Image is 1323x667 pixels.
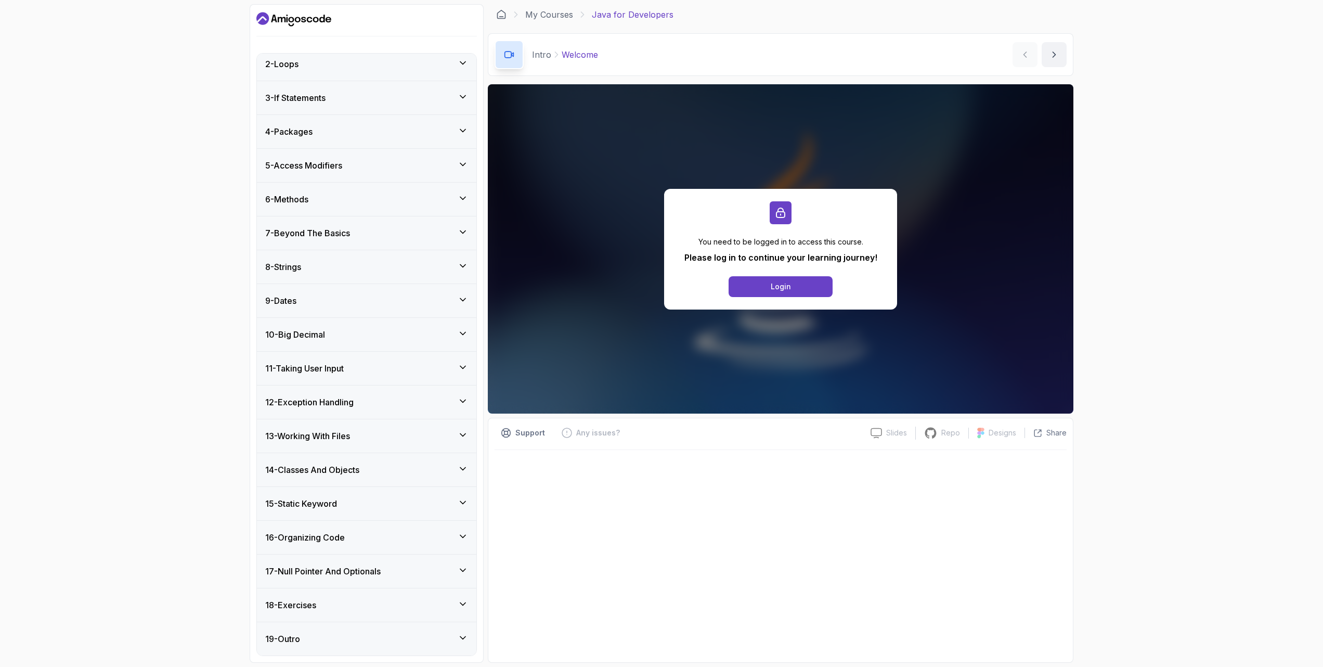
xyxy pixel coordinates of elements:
button: 2-Loops [257,47,476,81]
p: Intro [532,48,551,61]
button: 16-Organizing Code [257,521,476,554]
h3: 12 - Exception Handling [265,396,354,408]
p: Share [1046,428,1067,438]
a: My Courses [525,8,573,21]
button: 11-Taking User Input [257,352,476,385]
button: 19-Outro [257,622,476,656]
p: Support [515,428,545,438]
h3: 14 - Classes And Objects [265,464,359,476]
a: Dashboard [256,11,331,28]
button: 9-Dates [257,284,476,317]
h3: 2 - Loops [265,58,299,70]
button: 7-Beyond The Basics [257,216,476,250]
button: previous content [1013,42,1037,67]
h3: 7 - Beyond The Basics [265,227,350,239]
button: 5-Access Modifiers [257,149,476,182]
button: 18-Exercises [257,588,476,622]
h3: 8 - Strings [265,261,301,273]
button: 4-Packages [257,115,476,148]
button: 12-Exception Handling [257,386,476,419]
h3: 5 - Access Modifiers [265,159,342,172]
h3: 17 - Null Pointer And Optionals [265,565,381,578]
h3: 6 - Methods [265,193,308,206]
button: 13-Working With Files [257,419,476,453]
button: 8-Strings [257,250,476,284]
h3: 19 - Outro [265,633,300,645]
p: You need to be logged in to access this course. [684,237,877,247]
h3: 10 - Big Decimal [265,328,325,341]
a: Dashboard [496,9,507,20]
button: 15-Static Keyword [257,487,476,520]
button: 17-Null Pointer And Optionals [257,555,476,588]
h3: 16 - Organizing Code [265,531,345,544]
button: Support button [495,425,551,441]
h3: 3 - If Statements [265,92,326,104]
h3: 13 - Working With Files [265,430,350,442]
p: Please log in to continue your learning journey! [684,251,877,264]
button: 3-If Statements [257,81,476,114]
p: Slides [886,428,907,438]
button: 14-Classes And Objects [257,453,476,486]
div: Login [771,281,791,292]
h3: 18 - Exercises [265,599,316,611]
button: Login [729,276,833,297]
p: Welcome [562,48,598,61]
h3: 11 - Taking User Input [265,362,344,375]
p: Repo [941,428,960,438]
h3: 9 - Dates [265,294,296,307]
p: Designs [989,428,1016,438]
p: Any issues? [576,428,620,438]
button: next content [1042,42,1067,67]
h3: 15 - Static Keyword [265,497,337,510]
p: Java for Developers [592,8,673,21]
button: 10-Big Decimal [257,318,476,351]
button: 6-Methods [257,183,476,216]
button: Share [1024,428,1067,438]
h3: 4 - Packages [265,125,313,138]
